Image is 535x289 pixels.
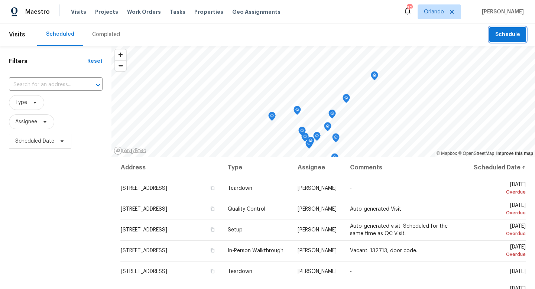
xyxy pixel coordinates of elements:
[170,9,185,14] span: Tasks
[496,151,533,156] a: Improve this map
[472,203,526,217] span: [DATE]
[298,269,337,274] span: [PERSON_NAME]
[472,224,526,237] span: [DATE]
[9,26,25,43] span: Visits
[350,269,352,274] span: -
[209,247,216,254] button: Copy Address
[228,269,252,274] span: Teardown
[121,248,167,253] span: [STREET_ADDRESS]
[121,227,167,233] span: [STREET_ADDRESS]
[114,146,146,155] a: Mapbox homepage
[343,94,350,105] div: Map marker
[71,8,86,16] span: Visits
[472,244,526,258] span: [DATE]
[115,60,126,71] button: Zoom out
[472,230,526,237] div: Overdue
[15,118,37,126] span: Assignee
[15,137,54,145] span: Scheduled Date
[121,186,167,191] span: [STREET_ADDRESS]
[9,79,82,91] input: Search for an address...
[228,248,283,253] span: In-Person Walkthrough
[294,106,301,117] div: Map marker
[437,151,457,156] a: Mapbox
[111,46,535,157] canvas: Map
[121,207,167,212] span: [STREET_ADDRESS]
[46,30,74,38] div: Scheduled
[222,157,292,178] th: Type
[350,186,352,191] span: -
[489,27,526,42] button: Schedule
[209,185,216,191] button: Copy Address
[350,224,448,236] span: Auto-generated visit. Scheduled for the same time as QC Visit.
[209,226,216,233] button: Copy Address
[9,58,87,65] h1: Filters
[466,157,526,178] th: Scheduled Date ↑
[350,207,401,212] span: Auto-generated Visit
[324,122,331,134] div: Map marker
[350,248,417,253] span: Vacant: 132713, door code.
[92,31,120,38] div: Completed
[298,127,306,138] div: Map marker
[332,133,340,145] div: Map marker
[194,8,223,16] span: Properties
[228,186,252,191] span: Teardown
[25,8,50,16] span: Maestro
[510,269,526,274] span: [DATE]
[232,8,281,16] span: Geo Assignments
[209,268,216,275] button: Copy Address
[407,4,412,12] div: 39
[472,188,526,196] div: Overdue
[93,80,103,90] button: Open
[87,58,103,65] div: Reset
[115,61,126,71] span: Zoom out
[298,207,337,212] span: [PERSON_NAME]
[328,110,336,121] div: Map marker
[331,153,338,165] div: Map marker
[228,227,243,233] span: Setup
[472,182,526,196] span: [DATE]
[301,133,309,144] div: Map marker
[313,132,321,143] div: Map marker
[344,157,466,178] th: Comments
[121,269,167,274] span: [STREET_ADDRESS]
[472,251,526,258] div: Overdue
[305,140,313,151] div: Map marker
[307,137,314,148] div: Map marker
[228,207,265,212] span: Quality Control
[127,8,161,16] span: Work Orders
[15,99,27,106] span: Type
[298,186,337,191] span: [PERSON_NAME]
[298,248,337,253] span: [PERSON_NAME]
[424,8,444,16] span: Orlando
[120,157,222,178] th: Address
[209,205,216,212] button: Copy Address
[495,30,520,39] span: Schedule
[115,49,126,60] button: Zoom in
[268,112,276,123] div: Map marker
[371,71,378,83] div: Map marker
[479,8,524,16] span: [PERSON_NAME]
[472,209,526,217] div: Overdue
[298,227,337,233] span: [PERSON_NAME]
[95,8,118,16] span: Projects
[292,157,344,178] th: Assignee
[458,151,494,156] a: OpenStreetMap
